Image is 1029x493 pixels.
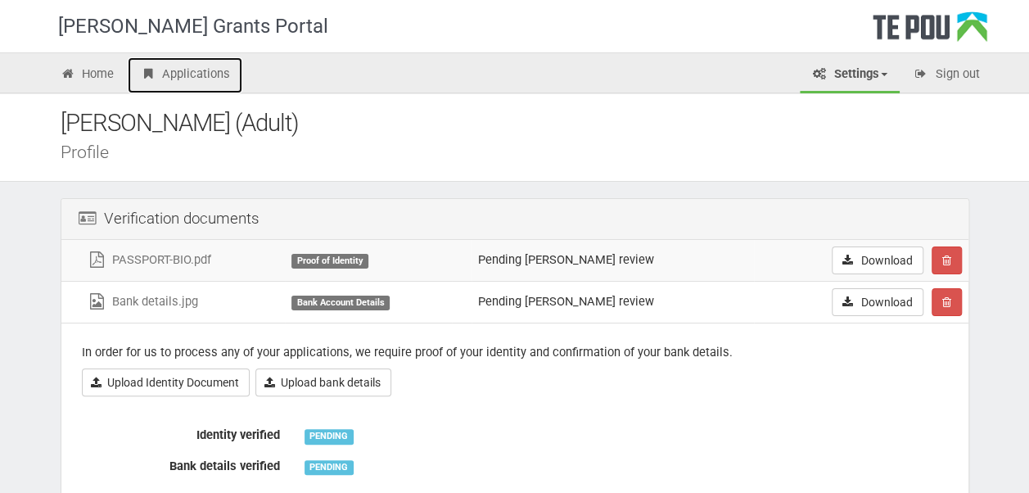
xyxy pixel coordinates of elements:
a: Upload bank details [255,369,391,396]
a: Applications [128,57,242,93]
div: Te Pou Logo [873,11,987,52]
td: Pending [PERSON_NAME] review [472,281,754,323]
div: Bank Account Details [291,296,390,310]
div: Proof of Identity [291,254,368,269]
a: Settings [800,57,900,93]
a: Bank details.jpg [87,294,197,309]
a: Upload Identity Document [82,369,250,396]
a: PASSPORT-BIO.pdf [87,252,210,267]
a: Download [832,288,923,316]
a: Home [48,57,127,93]
div: Profile [61,143,994,161]
td: Pending [PERSON_NAME] review [472,240,754,282]
a: Sign out [901,57,992,93]
p: In order for us to process any of your applications, we require proof of your identity and confir... [82,344,948,361]
div: [PERSON_NAME] (Adult) [61,106,994,141]
a: Download [832,246,923,274]
label: Identity verified [70,421,292,444]
div: Verification documents [61,199,968,240]
div: PENDING [305,429,354,444]
div: PENDING [305,460,354,475]
label: Bank details verified [70,452,292,475]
